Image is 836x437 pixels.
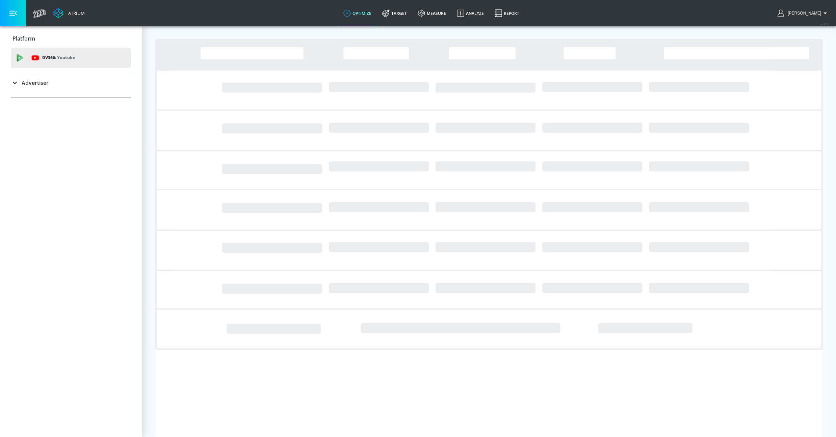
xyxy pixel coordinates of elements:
a: Atrium [53,8,85,18]
div: Platform [11,29,131,48]
div: Advertiser [11,73,131,92]
p: Advertiser [22,79,49,87]
span: login as: stephanie.wolklin@zefr.com [785,11,821,16]
p: DV360: [42,54,75,62]
a: Analyze [451,1,489,25]
a: measure [412,1,451,25]
a: optimize [338,1,377,25]
span: v 4.32.0 [820,22,829,26]
div: DV360: Youtube [11,48,131,68]
p: Youtube [57,54,75,61]
a: Target [377,1,412,25]
button: [PERSON_NAME] [778,9,829,17]
p: Platform [12,35,35,42]
a: Report [489,1,525,25]
div: Atrium [66,10,85,16]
